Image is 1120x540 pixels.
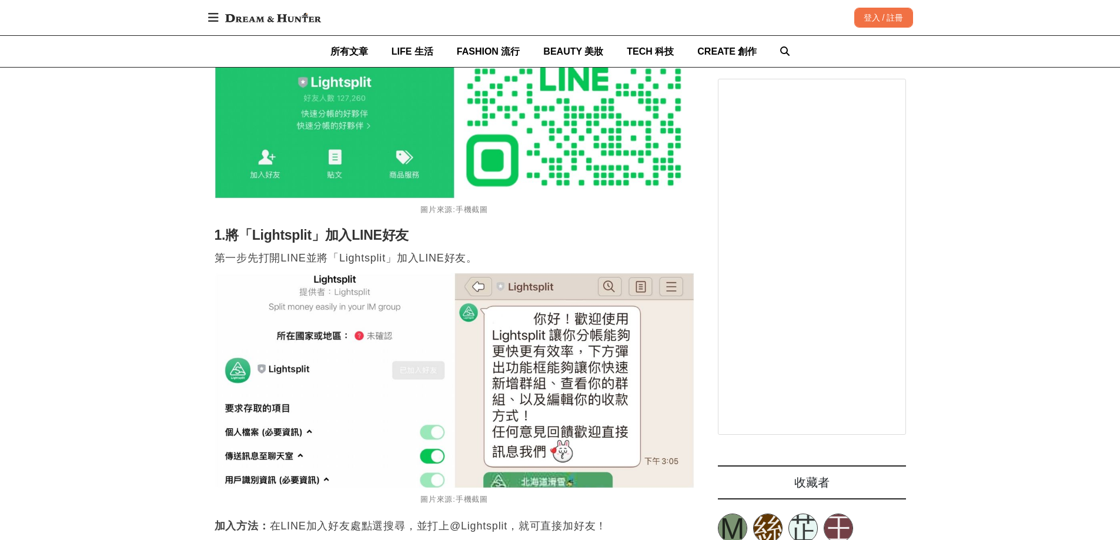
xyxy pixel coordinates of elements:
a: BEAUTY 美妝 [543,36,603,67]
a: TECH 科技 [627,36,674,67]
strong: 加入方法： [215,520,270,532]
img: Dream & Hunter [219,7,327,28]
img: 分帳不用另外下載APP、用LINE就可以！「Lightsplit」加好友，出遊結算金額太方便 [215,273,694,488]
a: 所有文章 [330,36,368,67]
a: LIFE 生活 [392,36,433,67]
span: LIFE 生活 [392,46,433,56]
span: TECH 科技 [627,46,674,56]
span: FASHION 流行 [457,46,520,56]
span: 所有文章 [330,46,368,56]
p: 在LINE加入好友處點選搜尋，並打上@Lightsplit，就可直接加好友！ [215,517,694,535]
span: 圖片來源:手機截圖 [420,205,488,214]
h2: 1.將「Lightsplit」加入LINE好友 [215,227,694,244]
span: CREATE 創作 [697,46,757,56]
span: BEAUTY 美妝 [543,46,603,56]
span: 圖片來源:手機截圖 [420,495,488,504]
a: CREATE 創作 [697,36,757,67]
div: 登入 / 註冊 [854,8,913,28]
span: 收藏者 [794,476,830,489]
p: 第一步先打開LINE並將「Lightsplit」加入LINE好友。 [215,249,694,267]
a: FASHION 流行 [457,36,520,67]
